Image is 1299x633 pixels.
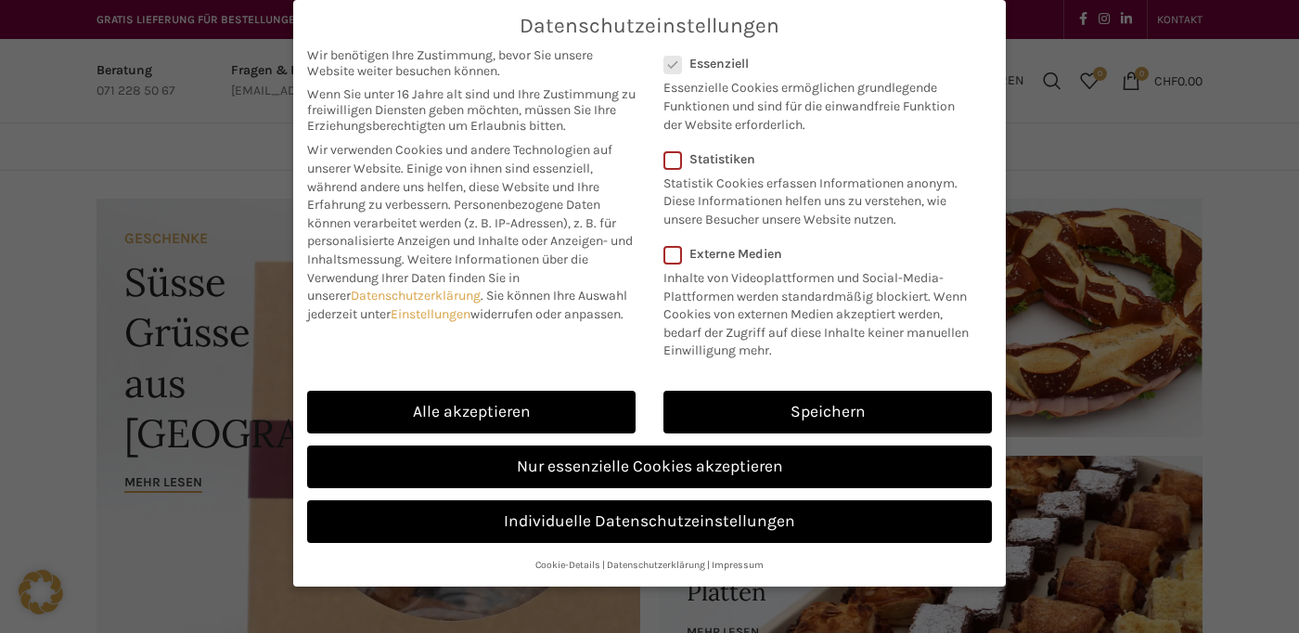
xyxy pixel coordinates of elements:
[307,47,636,79] span: Wir benötigen Ihre Zustimmung, bevor Sie unsere Website weiter besuchen können.
[607,559,705,571] a: Datenschutzerklärung
[351,288,481,304] a: Datenschutzerklärung
[307,391,636,433] a: Alle akzeptieren
[307,500,992,543] a: Individuelle Datenschutzeinstellungen
[663,262,980,360] p: Inhalte von Videoplattformen und Social-Media-Plattformen werden standardmäßig blockiert. Wenn Co...
[307,86,636,134] span: Wenn Sie unter 16 Jahre alt sind und Ihre Zustimmung zu freiwilligen Diensten geben möchten, müss...
[663,151,968,167] label: Statistiken
[663,391,992,433] a: Speichern
[520,14,779,38] span: Datenschutzeinstellungen
[307,197,633,267] span: Personenbezogene Daten können verarbeitet werden (z. B. IP-Adressen), z. B. für personalisierte A...
[663,246,980,262] label: Externe Medien
[307,446,992,488] a: Nur essenzielle Cookies akzeptieren
[391,306,470,322] a: Einstellungen
[663,56,968,71] label: Essenziell
[307,288,627,322] span: Sie können Ihre Auswahl jederzeit unter widerrufen oder anpassen.
[663,167,968,229] p: Statistik Cookies erfassen Informationen anonym. Diese Informationen helfen uns zu verstehen, wie...
[663,71,968,134] p: Essenzielle Cookies ermöglichen grundlegende Funktionen und sind für die einwandfreie Funktion de...
[307,252,588,304] span: Weitere Informationen über die Verwendung Ihrer Daten finden Sie in unserer .
[307,142,612,213] span: Wir verwenden Cookies und andere Technologien auf unserer Website. Einige von ihnen sind essenzie...
[535,559,600,571] a: Cookie-Details
[712,559,764,571] a: Impressum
